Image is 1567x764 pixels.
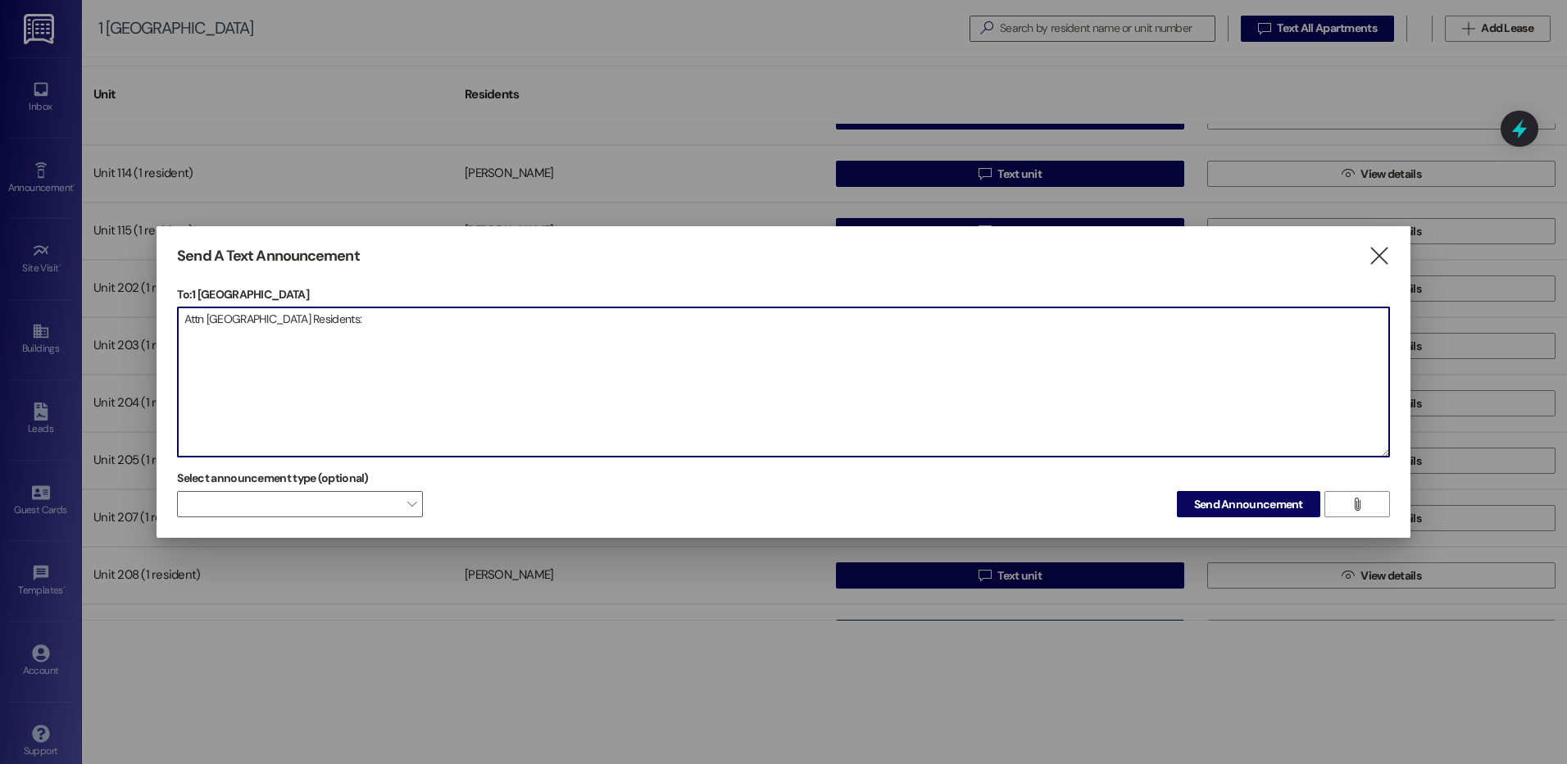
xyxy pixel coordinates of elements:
[177,307,1390,457] div: Attn [GEOGRAPHIC_DATA] Residents:
[1351,498,1363,511] i: 
[177,247,359,266] h3: Send A Text Announcement
[1368,248,1390,265] i: 
[177,286,1390,302] p: To: 1 [GEOGRAPHIC_DATA]
[177,466,369,491] label: Select announcement type (optional)
[178,307,1389,457] textarea: Attn [GEOGRAPHIC_DATA] Residents:
[1177,491,1320,517] button: Send Announcement
[1194,496,1303,513] span: Send Announcement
